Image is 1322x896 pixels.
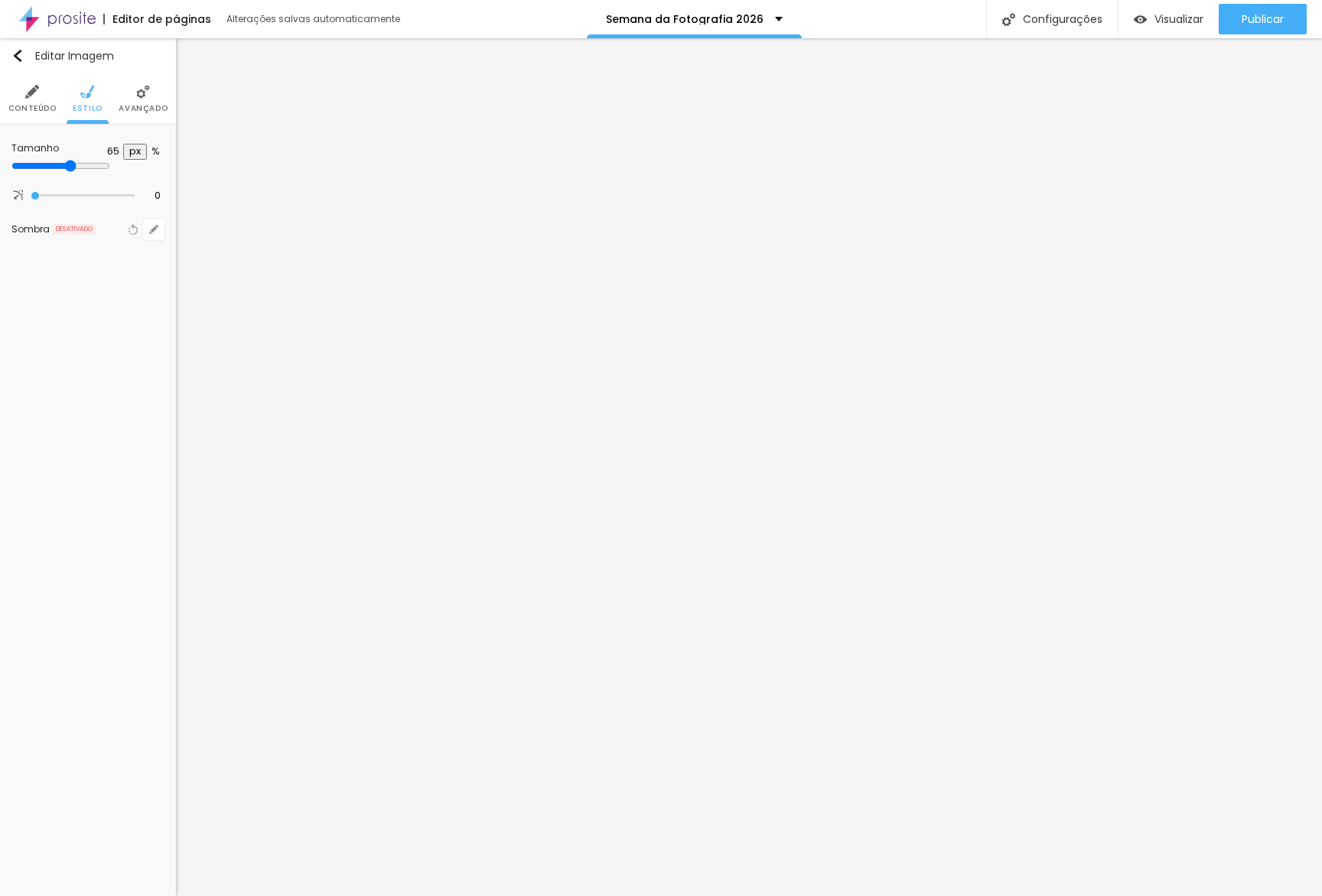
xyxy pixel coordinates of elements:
[136,85,150,99] img: Icone
[8,105,57,112] span: Conteúdo
[11,144,95,153] div: Tamanho
[11,50,114,62] div: Editar Imagem
[1154,13,1203,25] span: Visualizar
[103,14,211,24] div: Editor de páginas
[53,224,96,235] span: DESATIVADO
[11,225,50,234] div: Sombra
[1002,13,1015,26] img: Icone
[13,190,23,200] img: Icone
[119,105,168,112] span: Avançado
[73,105,103,112] span: Estilo
[11,50,24,62] img: Icone
[226,15,402,24] div: Alterações salvas automaticamente
[1219,4,1307,34] button: Publicar
[176,38,1322,896] iframe: Editor
[1242,13,1284,25] span: Publicar
[25,85,39,99] img: Icone
[80,85,94,99] img: Icone
[606,14,764,24] p: Semana da Fotografia 2026
[123,144,147,160] button: px
[1118,4,1219,34] button: Visualizar
[1134,13,1147,26] img: view-1.svg
[147,145,164,158] button: %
